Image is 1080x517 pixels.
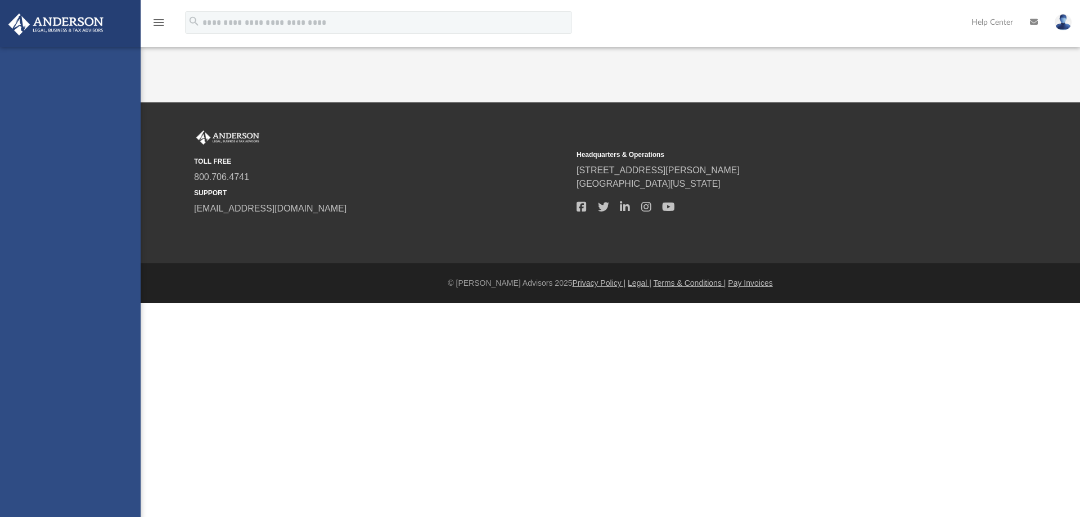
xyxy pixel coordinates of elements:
a: Privacy Policy | [573,278,626,287]
a: Pay Invoices [728,278,772,287]
a: 800.706.4741 [194,172,249,182]
img: Anderson Advisors Platinum Portal [194,131,262,145]
a: Legal | [628,278,651,287]
i: search [188,15,200,28]
a: menu [152,21,165,29]
img: Anderson Advisors Platinum Portal [5,14,107,35]
div: © [PERSON_NAME] Advisors 2025 [141,277,1080,289]
a: [GEOGRAPHIC_DATA][US_STATE] [577,179,721,188]
small: Headquarters & Operations [577,150,951,160]
small: SUPPORT [194,188,569,198]
a: [EMAIL_ADDRESS][DOMAIN_NAME] [194,204,346,213]
a: Terms & Conditions | [654,278,726,287]
img: User Pic [1055,14,1072,30]
i: menu [152,16,165,29]
a: [STREET_ADDRESS][PERSON_NAME] [577,165,740,175]
small: TOLL FREE [194,156,569,167]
